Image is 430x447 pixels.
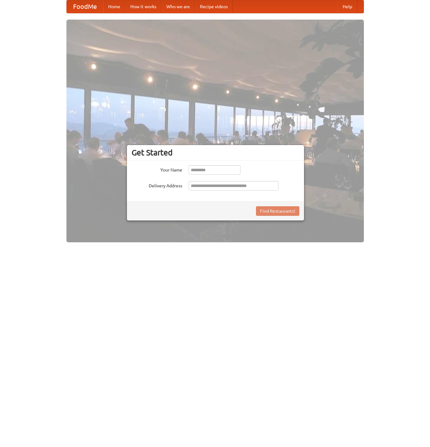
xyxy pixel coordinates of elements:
[125,0,161,13] a: How it works
[132,165,182,173] label: Your Name
[195,0,233,13] a: Recipe videos
[67,0,103,13] a: FoodMe
[132,181,182,189] label: Delivery Address
[338,0,357,13] a: Help
[132,148,299,157] h3: Get Started
[256,206,299,216] button: Find Restaurants!
[103,0,125,13] a: Home
[161,0,195,13] a: Who we are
